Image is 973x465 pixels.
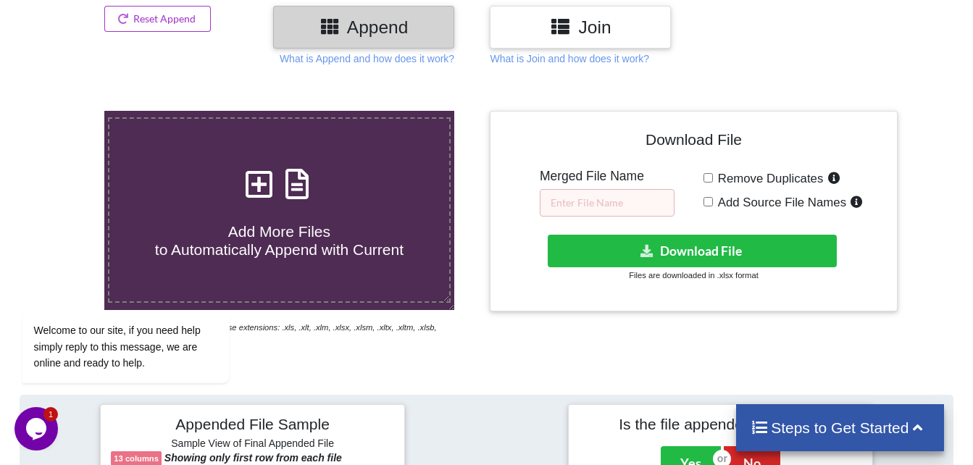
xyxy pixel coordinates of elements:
h6: Sample View of Final Appended File [111,437,394,452]
b: 13 columns [114,454,159,463]
h4: Download File [501,122,886,163]
span: Remove Duplicates [713,172,824,185]
h4: Appended File Sample [111,415,394,435]
p: What is Join and how does it work? [490,51,648,66]
h3: Join [501,17,660,38]
small: Files are downloaded in .xlsx format [629,271,758,280]
iframe: chat widget [14,407,61,451]
h5: Merged File Name [540,169,675,184]
button: Reset Append [104,6,212,32]
h3: Append [284,17,443,38]
h4: Is the file appended correctly? [579,415,862,433]
iframe: chat widget [14,229,275,400]
p: What is Append and how does it work? [280,51,454,66]
span: Add Source File Names [713,196,846,209]
span: Add More Files to Automatically Append with Current [155,223,404,258]
input: Enter File Name [540,189,675,217]
button: Download File [548,235,837,267]
b: Showing only first row from each file [164,452,342,464]
h4: Steps to Get Started [751,419,930,437]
